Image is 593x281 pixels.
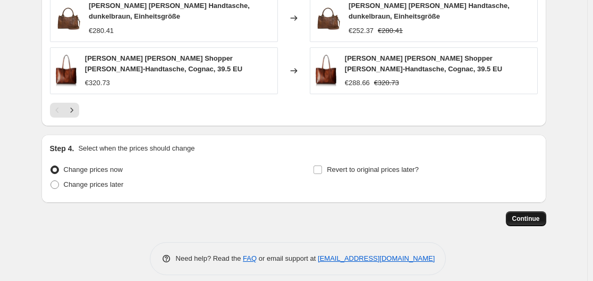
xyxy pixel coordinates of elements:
span: [PERSON_NAME] [PERSON_NAME] Handtasche, dunkelbraun, Einheitsgröße [349,2,510,20]
span: Continue [512,214,540,223]
h2: Step 4. [50,143,74,154]
div: €252.37 [349,26,374,36]
span: Need help? Read the [176,254,243,262]
img: 81uc2qDRsGL_80x.jpg [56,2,81,34]
span: Revert to original prices later? [327,166,419,173]
button: Continue [506,211,546,226]
div: €320.73 [85,78,110,88]
span: Change prices later [64,180,124,188]
strike: €280.41 [378,26,403,36]
span: or email support at [257,254,318,262]
strike: €320.73 [374,78,399,88]
span: [PERSON_NAME] [PERSON_NAME] Shopper [PERSON_NAME]-Handtasche, Cognac, 39.5 EU [85,54,242,73]
span: [PERSON_NAME] [PERSON_NAME] Shopper [PERSON_NAME]-Handtasche, Cognac, 39.5 EU [345,54,502,73]
span: [PERSON_NAME] [PERSON_NAME] Handtasche, dunkelbraun, Einheitsgröße [89,2,250,20]
img: 91xEsLKEORL_80x.jpg [56,55,77,87]
img: 81uc2qDRsGL_80x.jpg [316,2,341,34]
a: [EMAIL_ADDRESS][DOMAIN_NAME] [318,254,435,262]
div: €288.66 [345,78,370,88]
a: FAQ [243,254,257,262]
nav: Pagination [50,103,79,118]
p: Select when the prices should change [78,143,194,154]
img: 91xEsLKEORL_80x.jpg [316,55,336,87]
button: Next [64,103,79,118]
div: €280.41 [89,26,114,36]
span: Change prices now [64,166,123,173]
